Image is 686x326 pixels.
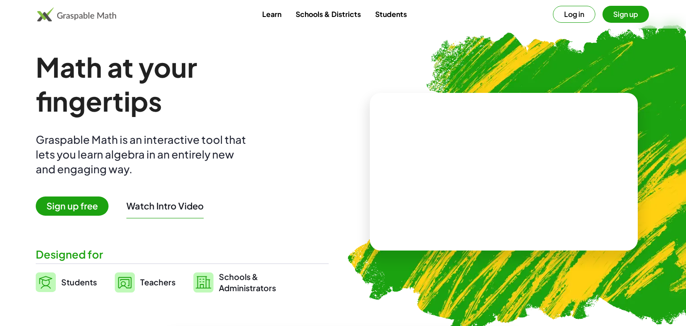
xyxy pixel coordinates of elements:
[437,138,571,205] video: What is this? This is dynamic math notation. Dynamic math notation plays a central role in how Gr...
[255,6,289,22] a: Learn
[61,277,97,287] span: Students
[36,247,329,262] div: Designed for
[36,196,109,216] span: Sign up free
[193,271,276,293] a: Schools &Administrators
[126,200,204,212] button: Watch Intro Video
[115,272,135,293] img: svg%3e
[602,6,649,23] button: Sign up
[193,272,213,293] img: svg%3e
[219,271,276,293] span: Schools & Administrators
[289,6,368,22] a: Schools & Districts
[36,272,56,292] img: svg%3e
[36,50,320,118] h1: Math at your fingertips
[115,271,176,293] a: Teachers
[140,277,176,287] span: Teachers
[36,132,250,176] div: Graspable Math is an interactive tool that lets you learn algebra in an entirely new and engaging...
[36,271,97,293] a: Students
[368,6,414,22] a: Students
[553,6,595,23] button: Log in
